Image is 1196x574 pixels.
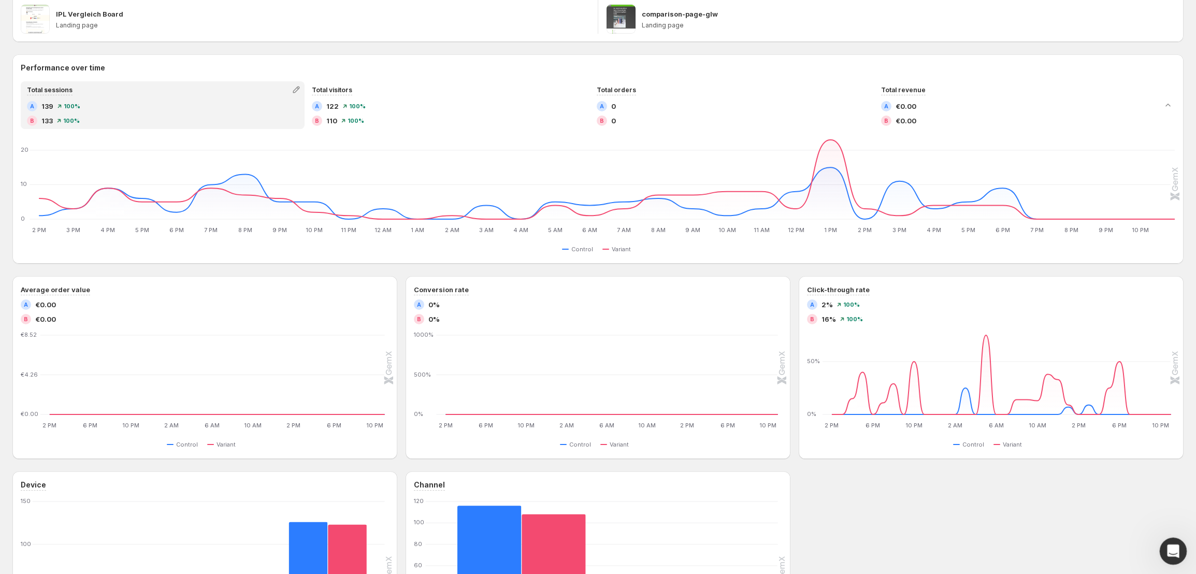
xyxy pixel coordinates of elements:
[21,410,38,418] text: €0.00
[33,339,41,348] button: Gif picker
[843,302,860,308] span: 100 %
[286,422,300,429] text: 2 PM
[1099,226,1113,234] text: 9 PM
[8,32,170,116] div: Hi[PERSON_NAME],It's[PERSON_NAME]fromGemX Support Team! Thank you for reaching out!We hope you ar...
[896,101,916,111] span: €0.00
[788,226,804,234] text: 12 PM
[30,103,34,109] h2: A
[21,497,31,505] text: 150
[21,540,31,548] text: 100
[571,245,593,253] span: Control
[611,116,616,126] span: 0
[21,331,37,338] text: €8.52
[17,177,162,238] div: Actually, in [GEOGRAPHIC_DATA], CTR means the percentage of visitors who clicked to view the new ...
[50,13,96,23] p: Active 6h ago
[100,226,115,234] text: 4 PM
[178,335,194,352] button: Send a message…
[846,316,863,322] span: 100 %
[680,422,694,429] text: 2 PM
[50,5,118,13] h1: [PERSON_NAME]
[9,318,198,335] textarea: Message…
[651,226,666,234] text: 8 AM
[517,422,535,429] text: 10 PM
[569,440,591,449] span: Control
[479,422,493,429] text: 6 PM
[1161,98,1175,112] button: Collapse chart
[560,438,595,451] button: Control
[56,9,123,19] p: IPL Vergleich Board
[445,226,459,234] text: 2 AM
[176,440,198,449] span: Control
[17,54,136,73] b: GemX Support Team
[32,226,46,234] text: 2 PM
[414,331,434,338] text: 1000%
[66,339,74,348] button: Start recording
[1152,422,1169,429] text: 10 PM
[989,422,1004,429] text: 6 AM
[312,86,352,94] span: Total visitors
[16,339,24,348] button: Emoji picker
[17,251,162,312] div: So it doesn’t matter if the link is opened in the same tab or a new tab. As long as the visitor c...
[1112,422,1127,429] text: 6 PM
[953,438,988,451] button: Control
[718,226,736,234] text: 10 AM
[962,440,984,449] span: Control
[244,422,262,429] text: 10 AM
[21,146,28,153] text: 20
[417,302,421,308] h2: A
[927,226,941,234] text: 4 PM
[428,299,440,310] span: 0%
[49,339,57,348] button: Upload attachment
[327,422,341,429] text: 6 PM
[414,519,424,526] text: 100
[414,497,424,505] text: 120
[17,123,162,163] div: As I understand your concern about CTR, you mean that this metric only works perfectly when the l...
[1003,440,1022,449] span: Variant
[896,116,916,126] span: €0.00
[822,299,833,310] span: 2%
[582,226,597,234] text: 6 AM
[559,422,574,429] text: 2 AM
[414,284,469,295] h3: Conversion rate
[825,422,839,429] text: 2 PM
[341,226,356,234] text: 11 PM
[8,171,199,246] div: Antony says…
[892,226,906,234] text: 3 PM
[217,440,236,449] span: Variant
[612,245,631,253] span: Variant
[881,86,926,94] span: Total revenue
[810,316,814,322] h2: B
[41,101,53,111] span: 139
[366,422,383,429] text: 10 PM
[961,226,975,234] text: 5 PM
[315,103,319,109] h2: A
[21,371,38,378] text: €4.26
[17,89,162,109] div: We hope you are great, and thank you for your patience.
[884,118,888,124] h2: B
[597,86,636,94] span: Total orders
[349,103,366,109] span: 100 %
[21,5,50,34] img: IPL Vergleich Board
[348,118,364,124] span: 100 %
[8,117,199,170] div: Antony says…
[807,284,870,295] h3: Click-through rate
[414,371,431,378] text: 500%
[417,316,421,322] h2: B
[24,302,28,308] h2: A
[607,5,636,34] img: comparison-page-glw
[326,116,337,126] span: 110
[42,422,56,429] text: 2 PM
[611,101,616,111] span: 0
[8,32,199,117] div: Antony says…
[83,422,97,429] text: 6 PM
[866,422,880,429] text: 6 PM
[810,302,814,308] h2: A
[428,314,440,324] span: 0%
[238,226,252,234] text: 8 PM
[30,6,46,22] img: Profile image for Antony
[638,422,656,429] text: 10 AM
[562,243,597,255] button: Control
[1029,422,1046,429] text: 10 AM
[996,226,1010,234] text: 6 PM
[374,226,392,234] text: 12 AM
